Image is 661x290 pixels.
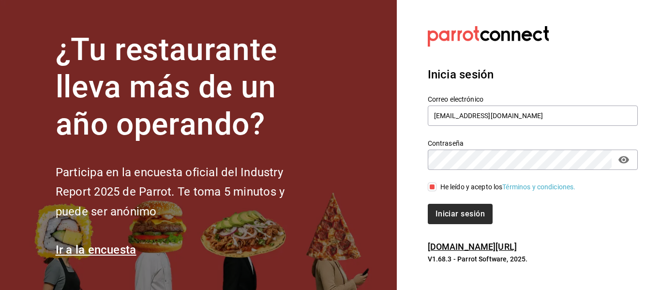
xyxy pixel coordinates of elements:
[428,106,638,126] input: Ingresa tu correo electrónico
[616,152,632,168] button: passwordField
[428,204,493,224] button: Iniciar sesión
[56,163,317,222] h2: Participa en la encuesta oficial del Industry Report 2025 de Parrot. Te toma 5 minutos y puede se...
[440,182,576,192] div: He leído y acepto los
[502,183,575,191] a: Términos y condiciones.
[56,31,317,143] h1: ¿Tu restaurante lleva más de un año operando?
[56,243,136,257] a: Ir a la encuesta
[428,66,638,83] h3: Inicia sesión
[428,96,638,103] label: Correo electrónico
[428,140,638,147] label: Contraseña
[428,254,638,264] p: V1.68.3 - Parrot Software, 2025.
[428,242,517,252] a: [DOMAIN_NAME][URL]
